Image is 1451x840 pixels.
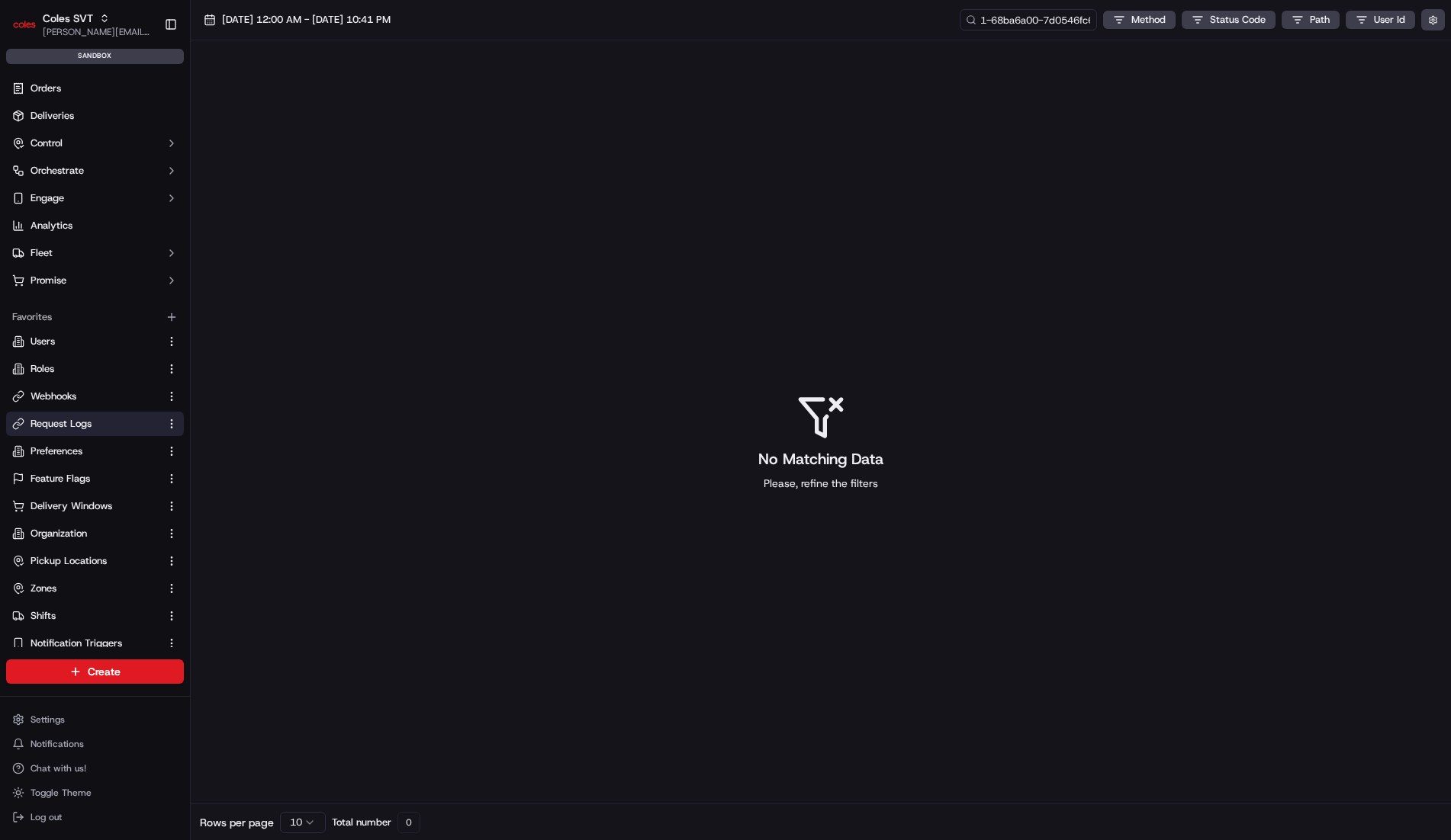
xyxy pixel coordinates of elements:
span: Promise [31,274,66,287]
span: Toggle Theme [31,787,92,799]
span: Shifts [31,609,56,623]
span: Engage [31,191,64,205]
span: Preferences [31,444,82,458]
button: Control [6,131,184,155]
button: Zones [6,576,184,601]
span: Log out [31,811,62,823]
a: Shifts [12,609,159,623]
span: [DATE] 12:00 AM - [DATE] 10:41 PM [222,13,391,27]
span: Total number [332,816,391,829]
button: Promise [6,268,184,293]
span: Request Logs [31,417,92,431]
button: Coles SVT [43,11,93,26]
a: Roles [12,362,159,376]
button: Log out [6,806,184,828]
span: Feature Flags [31,472,90,486]
span: Path [1310,13,1330,27]
a: Analytics [6,213,184,238]
span: Notification Triggers [31,636,122,650]
span: Deliveries [31,109,74,123]
a: Zones [12,582,159,595]
span: Analytics [31,219,72,232]
button: Create [6,659,184,684]
button: Roles [6,357,184,381]
a: Pickup Locations [12,554,159,568]
img: Coles SVT [12,12,37,37]
span: Delivery Windows [31,499,112,513]
input: Type to search [960,9,1097,30]
button: [PERSON_NAME][EMAIL_ADDRESS][DOMAIN_NAME] [43,26,152,38]
span: Organization [31,527,87,540]
span: Chat with us! [31,762,86,774]
button: Settings [6,709,184,730]
button: Notifications [6,733,184,755]
a: Webhooks [12,390,159,403]
span: Method [1131,13,1166,27]
button: Shifts [6,604,184,628]
div: Favorites [6,305,184,329]
button: Chat with us! [6,758,184,779]
button: Preferences [6,439,184,463]
button: Feature Flags [6,466,184,491]
button: [DATE] 12:00 AM - [DATE] 10:41 PM [197,9,397,30]
button: Notification Triggers [6,631,184,656]
span: Notifications [31,738,84,750]
button: Users [6,329,184,354]
button: User Id [1346,11,1415,29]
button: Request Logs [6,412,184,436]
span: Control [31,136,63,150]
h3: No Matching Data [758,448,883,470]
a: Feature Flags [12,472,159,486]
span: Orders [31,82,61,95]
button: Coles SVTColes SVT[PERSON_NAME][EMAIL_ADDRESS][DOMAIN_NAME] [6,6,158,43]
button: Status Code [1182,11,1276,29]
span: User Id [1374,13,1405,27]
span: Settings [31,713,65,726]
div: 0 [397,812,420,833]
span: Users [31,335,55,348]
a: Preferences [12,444,159,458]
span: Roles [31,362,54,376]
a: Deliveries [6,104,184,128]
span: Webhooks [31,390,76,403]
button: Webhooks [6,384,184,409]
button: Method [1103,11,1176,29]
a: Orders [6,76,184,101]
span: Please, refine the filters [764,476,878,491]
button: Fleet [6,241,184,265]
button: Orchestrate [6,159,184,183]
a: Delivery Windows [12,499,159,513]
span: Pickup Locations [31,554,107,568]
button: Path [1282,11,1340,29]
a: Users [12,335,159,348]
span: Orchestrate [31,164,84,178]
span: Create [88,664,121,679]
a: Organization [12,527,159,540]
button: Engage [6,186,184,210]
div: sandbox [6,49,184,64]
button: Pickup Locations [6,549,184,573]
span: Status Code [1210,13,1266,27]
button: Delivery Windows [6,494,184,518]
button: Toggle Theme [6,782,184,803]
a: Notification Triggers [12,636,159,650]
span: Zones [31,582,56,595]
span: Fleet [31,246,53,260]
span: Rows per page [200,815,274,830]
button: Organization [6,521,184,546]
a: Request Logs [12,417,159,431]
